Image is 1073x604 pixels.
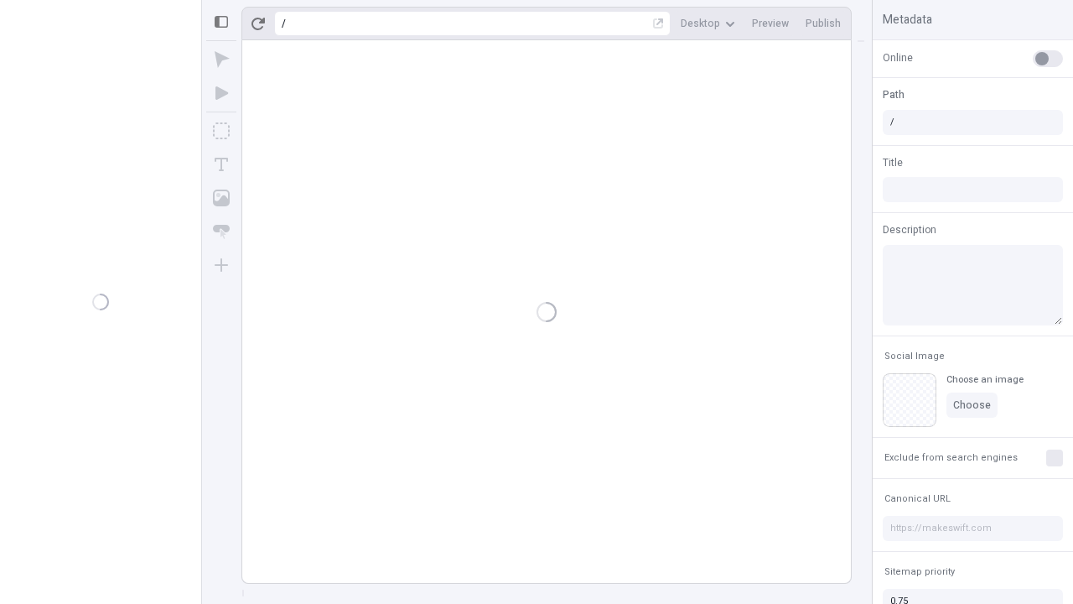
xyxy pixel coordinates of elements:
button: Box [206,116,236,146]
button: Button [206,216,236,247]
span: Social Image [884,350,945,362]
span: Choose [953,398,991,412]
span: Online [883,50,913,65]
button: Text [206,149,236,180]
span: Path [883,87,905,102]
span: Sitemap priority [884,565,955,578]
button: Image [206,183,236,213]
div: / [282,17,286,30]
button: Choose [946,393,998,418]
span: Canonical URL [884,492,951,505]
span: Exclude from search engines [884,451,1018,464]
button: Exclude from search engines [881,448,1021,468]
span: Title [883,155,903,170]
button: Canonical URL [881,489,954,509]
button: Sitemap priority [881,562,958,582]
input: https://makeswift.com [883,516,1063,541]
span: Desktop [681,17,720,30]
span: Preview [752,17,789,30]
button: Desktop [674,11,742,36]
span: Description [883,222,936,237]
button: Preview [745,11,796,36]
button: Social Image [881,346,948,367]
div: Choose an image [946,373,1024,386]
button: Publish [799,11,848,36]
span: Publish [806,17,841,30]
